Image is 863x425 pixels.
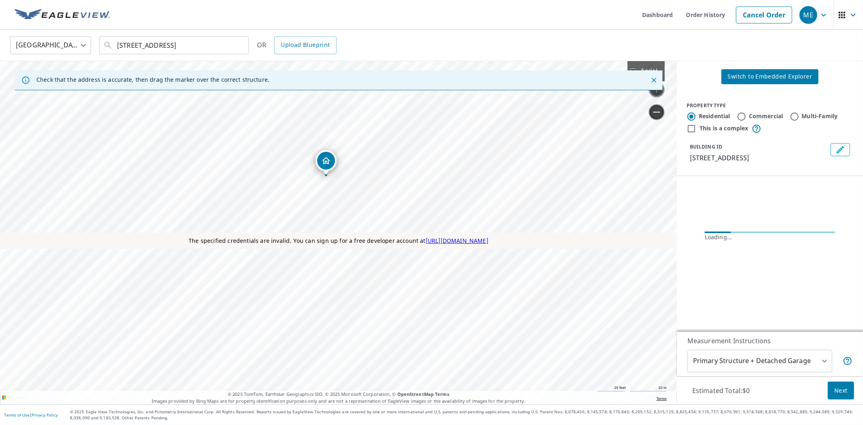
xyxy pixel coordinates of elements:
[690,153,827,163] p: [STREET_ADDRESS]
[32,412,58,418] a: Privacy Policy
[728,72,812,82] span: Switch to Embedded Explorer
[36,76,269,83] p: Check that the address is accurate, then drag the marker over the correct structure.
[638,61,660,81] div: Aerial
[281,40,330,50] span: Upload Blueprint
[749,112,783,120] label: Commercial
[687,336,852,346] p: Measurement Instructions
[228,391,449,398] span: © 2025 TomTom, Earthstar Geographics SIO, © 2025 Microsoft Corporation, ©
[4,412,30,418] a: Terms of Use
[802,112,838,120] label: Multi-Family
[649,75,659,85] button: Close
[699,112,730,120] label: Residential
[686,382,757,399] p: Estimated Total: $0
[736,6,792,23] a: Cancel Order
[843,356,852,366] span: Your report will include the primary structure and a detached garage if one exists.
[649,104,665,120] a: Current Level 20, Zoom Out
[828,382,854,400] button: Next
[799,6,817,24] div: ME
[657,396,667,402] a: Terms
[15,9,110,21] img: EV Logo
[426,237,488,244] a: [URL][DOMAIN_NAME]
[117,34,232,57] input: Search by address or latitude-longitude
[274,36,336,54] a: Upload Blueprint
[705,233,835,241] div: Loading…
[687,350,832,372] div: Primary Structure + Detached Garage
[4,412,58,417] p: |
[700,124,748,132] label: This is a complex
[834,386,848,396] span: Next
[628,61,665,81] div: Aerial
[70,409,859,421] p: © 2025 Eagle View Technologies, Inc. and Pictometry International Corp. All Rights Reserved. Repo...
[397,391,434,397] a: OpenStreetMap
[721,69,819,84] button: Switch to Embedded Explorer
[690,143,722,150] p: BUILDING ID
[687,102,853,109] div: PROPERTY TYPE
[257,36,337,54] div: OR
[10,34,91,57] div: [GEOGRAPHIC_DATA]
[831,143,850,156] button: Edit building 1
[435,391,449,397] a: Terms
[316,150,337,175] div: Dropped pin, building 1, Residential property, 1667 Westchester St Westland, MI 48186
